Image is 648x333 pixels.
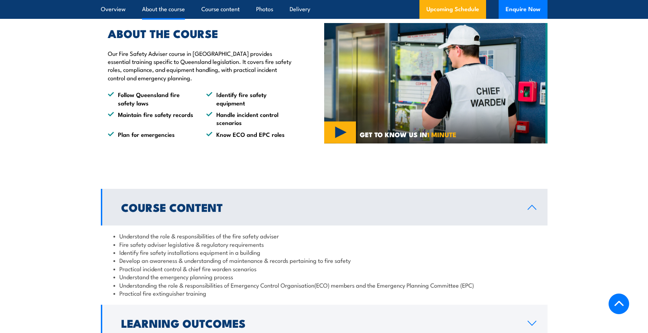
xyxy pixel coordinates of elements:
li: Fire safety adviser legislative & regulatory requirements [113,240,535,248]
li: Understanding the role & responsibilities of Emergency Control Organisation(ECO) members and the ... [113,281,535,289]
h2: Course Content [121,202,516,212]
img: Chief Fire Warden Training [324,23,548,144]
p: Our Fire Safety Adviser course in [GEOGRAPHIC_DATA] provides essential training specific to Queen... [108,49,292,82]
li: Maintain fire safety records [108,110,194,127]
li: Understand the role & responsibilities of the fire safety adviser [113,232,535,240]
span: GET TO KNOW US IN [360,131,456,138]
a: Course Content [101,189,548,225]
li: Identify fire safety installations equipment in a building [113,248,535,256]
li: Follow Queensland fire safety laws [108,90,194,107]
li: Practical fire extinguisher training [113,289,535,297]
h2: Learning Outcomes [121,318,516,328]
strong: 1 MINUTE [427,129,456,139]
li: Know ECO and EPC roles [206,130,292,138]
h2: ABOUT THE COURSE [108,28,292,38]
li: Practical incident control & chief fire warden scenarios [113,265,535,273]
li: Handle incident control scenarios [206,110,292,127]
li: Plan for emergencies [108,130,194,138]
li: Develop an awareness & understanding of maintenance & records pertaining to fire safety [113,256,535,264]
li: Understand the emergency planning process [113,273,535,281]
li: Identify fire safety equipment [206,90,292,107]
